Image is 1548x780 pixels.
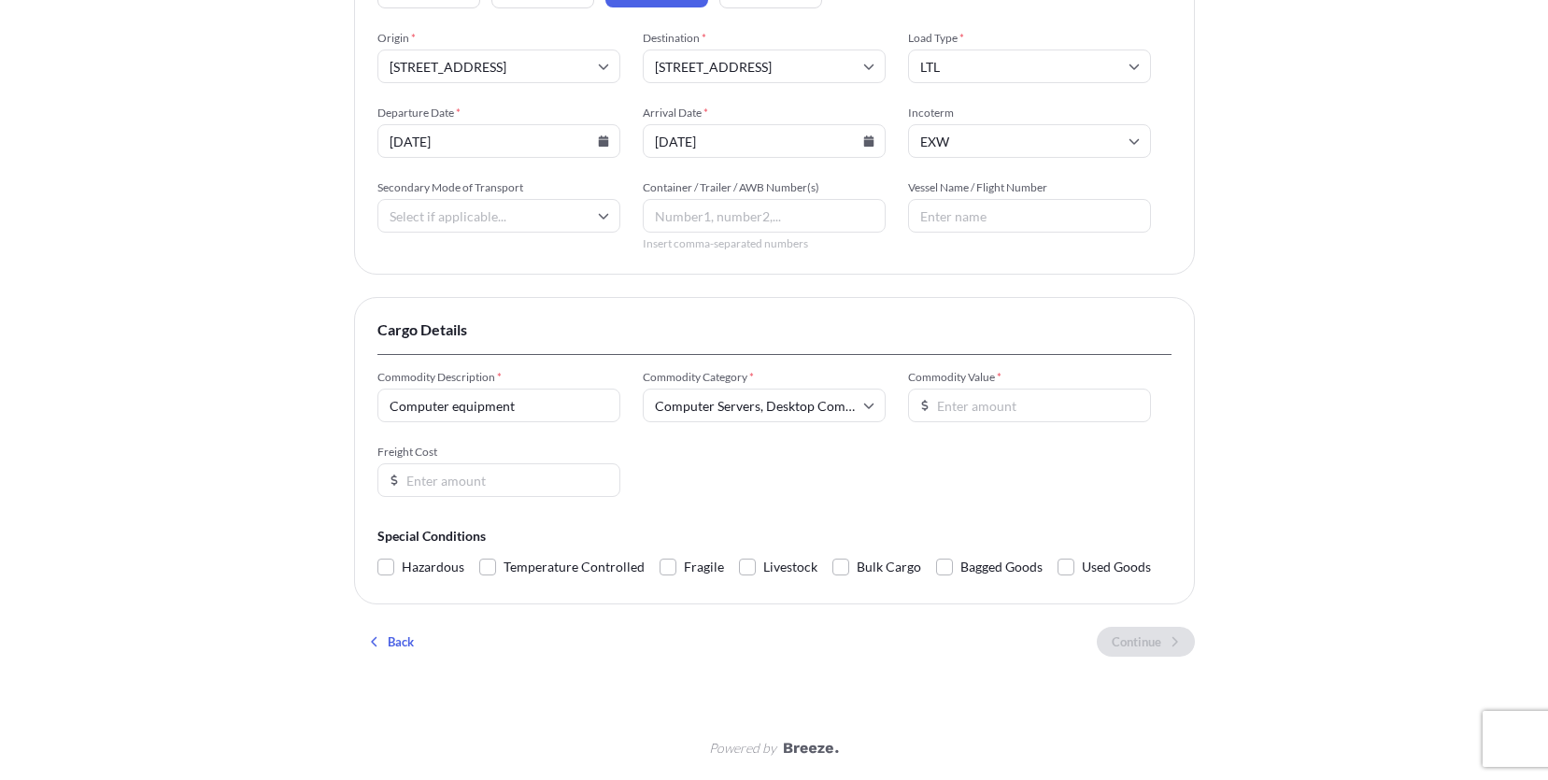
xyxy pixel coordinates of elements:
[402,553,464,581] span: Hazardous
[908,370,1151,385] span: Commodity Value
[377,50,620,83] input: Origin address
[388,632,414,651] p: Back
[643,370,886,385] span: Commodity Category
[908,389,1151,422] input: Enter amount
[377,527,1172,546] span: Special Conditions
[908,199,1151,233] input: Enter name
[1097,627,1195,657] button: Continue
[960,553,1043,581] span: Bagged Goods
[908,31,1151,46] span: Load Type
[908,50,1151,83] input: Select...
[643,236,886,251] span: Insert comma-separated numbers
[908,180,1151,195] span: Vessel Name / Flight Number
[763,553,817,581] span: Livestock
[377,320,1172,339] span: Cargo Details
[377,180,620,195] span: Secondary Mode of Transport
[908,106,1151,121] span: Incoterm
[643,180,886,195] span: Container / Trailer / AWB Number(s)
[643,199,886,233] input: Number1, number2,...
[684,553,724,581] span: Fragile
[377,370,620,385] span: Commodity Description
[643,50,886,83] input: Destination address
[377,31,620,46] span: Origin
[377,106,620,121] span: Departure Date
[1082,553,1151,581] span: Used Goods
[709,739,776,758] span: Powered by
[504,553,645,581] span: Temperature Controlled
[1112,632,1161,651] p: Continue
[377,199,620,233] input: Select if applicable...
[857,553,921,581] span: Bulk Cargo
[377,445,620,460] span: Freight Cost
[643,389,886,422] input: Select a commodity type
[643,31,886,46] span: Destination
[354,627,429,657] button: Back
[377,389,620,422] input: Describe the commodity
[643,106,886,121] span: Arrival Date
[377,463,620,497] input: Enter amount
[643,124,886,158] input: MM/DD/YYYY
[377,124,620,158] input: MM/DD/YYYY
[908,124,1151,158] input: Select...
